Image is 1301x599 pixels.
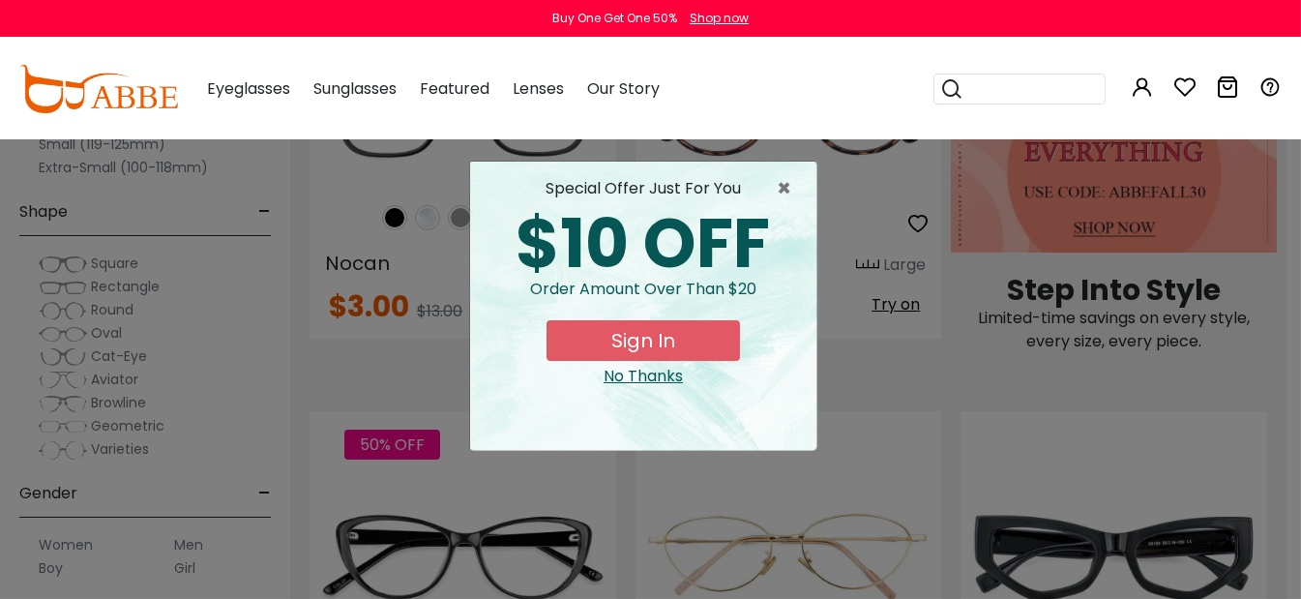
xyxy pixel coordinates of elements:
[552,10,677,27] div: Buy One Get One 50%
[486,278,801,320] div: Order amount over than $20
[207,77,290,100] span: Eyeglasses
[587,77,660,100] span: Our Story
[313,77,397,100] span: Sunglasses
[486,210,801,278] div: $10 OFF
[486,177,801,200] div: special offer just for you
[690,10,749,27] div: Shop now
[777,177,801,200] span: ×
[486,365,801,388] div: Close
[547,320,740,361] button: Sign In
[19,65,178,113] img: abbeglasses.com
[777,177,801,200] button: Close
[513,77,564,100] span: Lenses
[420,77,489,100] span: Featured
[680,10,749,26] a: Shop now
